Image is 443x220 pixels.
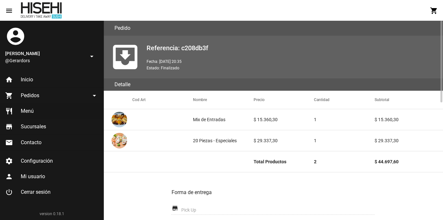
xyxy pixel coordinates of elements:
mat-cell: Total Productos [254,151,314,172]
img: 8130a663-709f-47fb-8a63-52f3e15025e1.jpg [112,112,127,127]
h3: Pedido [114,24,130,33]
mat-header-cell: Nombre [193,91,254,109]
mat-cell: $ 15.360,30 [375,109,443,130]
mat-cell: 1 [314,130,375,151]
mat-icon: shopping_cart [430,7,438,15]
mat-icon: home [5,76,13,84]
mat-icon: store [172,204,178,212]
mat-cell: $ 29.337,30 [254,130,314,151]
mat-icon: menu [5,7,13,15]
mat-icon: arrow_drop_down [88,52,96,60]
mat-cell: $ 15.360,30 [254,109,314,130]
span: Sucursales [21,123,46,130]
mat-cell: 1 [314,109,375,130]
mat-header-cell: Cantidad [314,91,375,109]
span: Pedidos [21,92,39,99]
span: Mi usuario [21,173,45,180]
span: Configuración [21,158,53,164]
div: Detalle [112,78,133,91]
mat-cell: $ 29.337,30 [375,130,443,151]
mat-icon: arrow_drop_down [90,92,98,99]
mat-icon: store [5,123,13,131]
span: @Gerardors [5,57,85,64]
mat-header-cell: Precio [254,91,314,109]
mat-icon: person [5,173,13,180]
h3: Forma de entrega [172,188,375,197]
p: Estado: Finalizado [147,65,438,71]
mat-icon: email [5,139,13,146]
h2: Referencia: c208db3f [147,43,438,53]
mat-header-cell: Cod Art [132,91,193,109]
div: version 0.18.1 [5,211,98,217]
mat-icon: settings [5,157,13,165]
mat-icon: power_settings_new [5,188,13,196]
mat-icon: shopping_cart [5,92,13,99]
span: Menú [21,108,34,114]
mat-header-cell: Subtotal [375,91,443,109]
span: Contacto [21,139,42,146]
img: fbd40547-fb9e-417d-bfb2-36931e5f5d6d.jpg [112,133,127,148]
mat-icon: restaurant [5,107,13,115]
span: Inicio [21,76,33,83]
span: [PERSON_NAME] [5,50,85,57]
span: Cerrar sesión [21,189,51,195]
mat-cell: $ 44.697,60 [375,151,443,172]
div: 20 Piezas - Especiales [193,137,237,144]
mat-cell: 2 [314,151,375,172]
p: Fecha: [DATE] 20:35 [147,58,438,65]
div: Mix de Entradas [193,116,225,123]
mat-icon: account_circle [5,26,26,47]
mat-icon: move_to_inbox [109,41,141,73]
